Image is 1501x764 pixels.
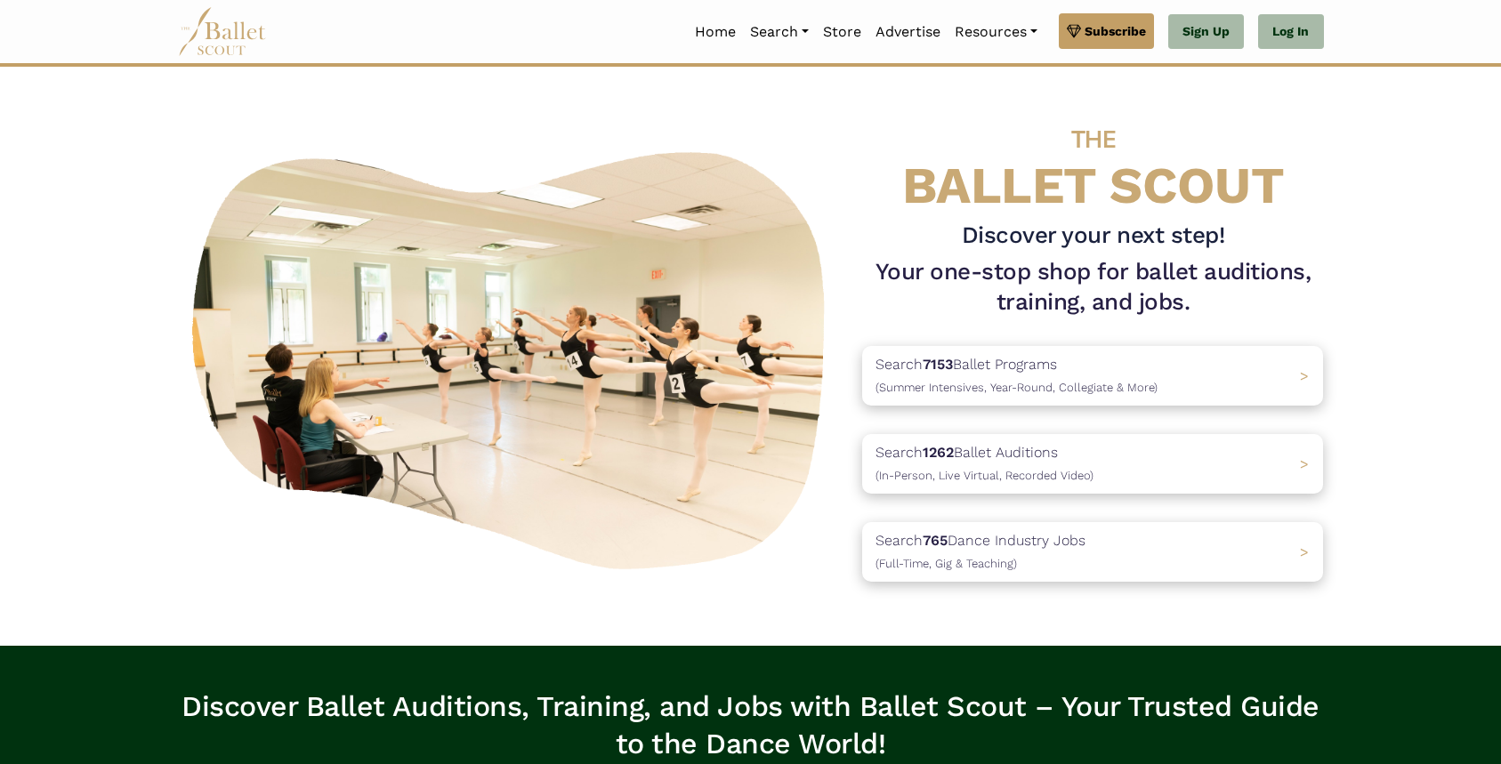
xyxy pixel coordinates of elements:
b: 765 [923,532,948,549]
span: (In-Person, Live Virtual, Recorded Video) [876,469,1093,482]
a: Search1262Ballet Auditions(In-Person, Live Virtual, Recorded Video) > [862,434,1323,494]
a: Subscribe [1059,13,1154,49]
h1: Your one-stop shop for ballet auditions, training, and jobs. [862,257,1323,318]
a: Resources [948,13,1045,51]
a: Store [816,13,868,51]
span: > [1300,455,1309,472]
h3: Discover Ballet Auditions, Training, and Jobs with Ballet Scout – Your Trusted Guide to the Dance... [178,688,1324,762]
a: Search [743,13,816,51]
h3: Discover your next step! [862,221,1323,251]
a: Log In [1258,14,1323,50]
a: Search7153Ballet Programs(Summer Intensives, Year-Round, Collegiate & More)> [862,346,1323,406]
a: Home [688,13,743,51]
b: 7153 [923,356,953,373]
span: > [1300,367,1309,384]
img: gem.svg [1067,21,1081,41]
a: Search765Dance Industry Jobs(Full-Time, Gig & Teaching) > [862,522,1323,582]
span: THE [1071,125,1116,154]
p: Search Dance Industry Jobs [876,529,1085,575]
img: A group of ballerinas talking to each other in a ballet studio [178,133,849,580]
p: Search Ballet Auditions [876,441,1093,487]
b: 1262 [923,444,954,461]
span: Subscribe [1085,21,1146,41]
p: Search Ballet Programs [876,353,1158,398]
span: (Summer Intensives, Year-Round, Collegiate & More) [876,381,1158,394]
span: (Full-Time, Gig & Teaching) [876,557,1017,570]
span: > [1300,543,1309,560]
a: Sign Up [1168,14,1244,50]
h4: BALLET SCOUT [862,102,1323,213]
a: Advertise [868,13,948,51]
